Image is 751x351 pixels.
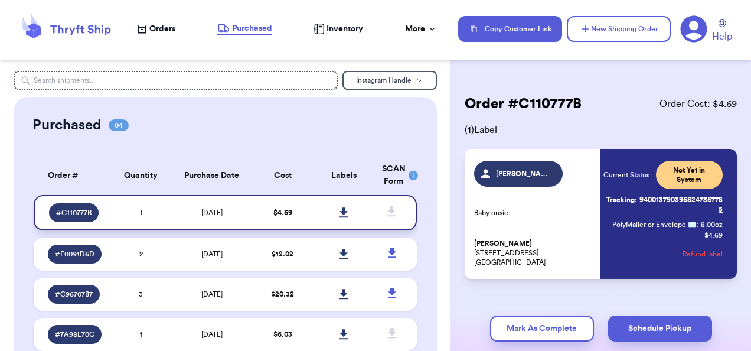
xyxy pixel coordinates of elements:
h2: Purchased [32,116,102,135]
span: 3 [139,291,143,298]
span: $ 20.32 [271,291,294,298]
span: 1 [140,209,142,216]
span: 8.00 oz [701,220,723,229]
p: [STREET_ADDRESS] [GEOGRAPHIC_DATA] [474,239,593,267]
span: [DATE] [201,251,223,258]
th: Cost [252,156,314,195]
span: : [697,220,698,229]
span: Tracking: [606,195,637,204]
span: PolyMailer or Envelope ✉️ [612,221,697,228]
span: # F0091D6D [55,249,94,259]
span: Orders [149,23,175,35]
th: Quantity [110,156,172,195]
span: Instagram Handle [356,77,412,84]
button: New Shipping Order [567,16,671,42]
span: [DATE] [201,331,223,338]
div: More [405,23,437,35]
span: $ 4.69 [273,209,292,216]
div: SCAN Form [382,163,403,188]
span: 04 [109,119,129,131]
span: 2 [139,251,143,258]
th: Labels [314,156,375,195]
a: Orders [137,23,175,35]
span: # C110777B [56,208,92,217]
span: Not Yet in System [663,165,716,184]
a: Purchased [217,22,272,35]
span: # C96707B7 [55,290,93,299]
th: Order # [34,156,110,195]
button: Copy Customer Link [458,16,562,42]
span: [DATE] [201,291,223,298]
p: Baby onsie [474,208,593,217]
button: Mark As Complete [490,316,594,342]
h2: Order # C110777B [465,95,582,113]
span: $ 12.02 [272,251,293,258]
button: Schedule Pickup [608,316,712,342]
span: ( 1 ) Label [465,123,737,137]
span: Help [712,30,732,44]
p: $ 4.69 [704,230,723,240]
a: Help [712,19,732,44]
button: Refund label [683,241,723,267]
span: [PERSON_NAME] [496,169,552,178]
a: Inventory [314,23,363,35]
span: [PERSON_NAME] [474,239,532,248]
span: Inventory [326,23,363,35]
span: # 7A98E70C [55,330,94,339]
a: Tracking:9400137903968247367785 [603,190,723,219]
input: Search shipments... [14,71,338,90]
span: [DATE] [201,209,223,216]
span: Order Cost: $ 4.69 [659,97,737,111]
span: 1 [140,331,142,338]
button: Instagram Handle [342,71,437,90]
th: Purchase Date [172,156,252,195]
span: Purchased [232,22,272,34]
span: $ 6.03 [273,331,292,338]
span: Current Status: [603,170,651,180]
